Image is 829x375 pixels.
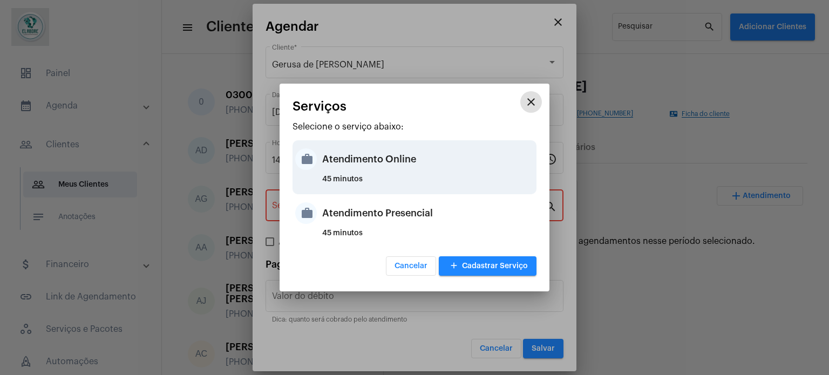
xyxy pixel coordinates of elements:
[447,262,528,270] span: Cadastrar Serviço
[525,96,538,108] mat-icon: close
[295,202,317,224] mat-icon: work
[386,256,436,276] button: Cancelar
[322,197,534,229] div: Atendimento Presencial
[293,99,346,113] span: Serviços
[395,262,427,270] span: Cancelar
[447,259,460,274] mat-icon: add
[295,148,317,170] mat-icon: work
[322,143,534,175] div: Atendimento Online
[293,122,536,132] p: Selecione o serviço abaixo:
[322,175,534,192] div: 45 minutos
[322,229,534,246] div: 45 minutos
[439,256,536,276] button: Cadastrar Serviço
